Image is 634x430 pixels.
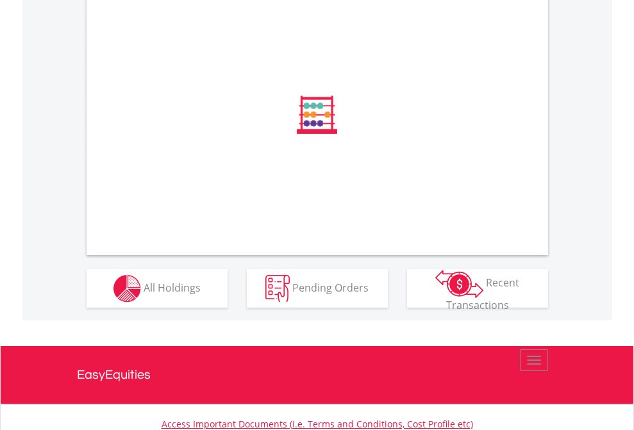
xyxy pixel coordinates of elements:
[113,275,141,302] img: holdings-wht.png
[265,275,290,302] img: pending_instructions-wht.png
[77,346,558,404] a: EasyEquities
[407,269,548,308] button: Recent Transactions
[435,270,483,298] img: transactions-zar-wht.png
[87,269,228,308] button: All Holdings
[247,269,388,308] button: Pending Orders
[292,280,369,294] span: Pending Orders
[162,418,473,430] a: Access Important Documents (i.e. Terms and Conditions, Cost Profile etc)
[144,280,201,294] span: All Holdings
